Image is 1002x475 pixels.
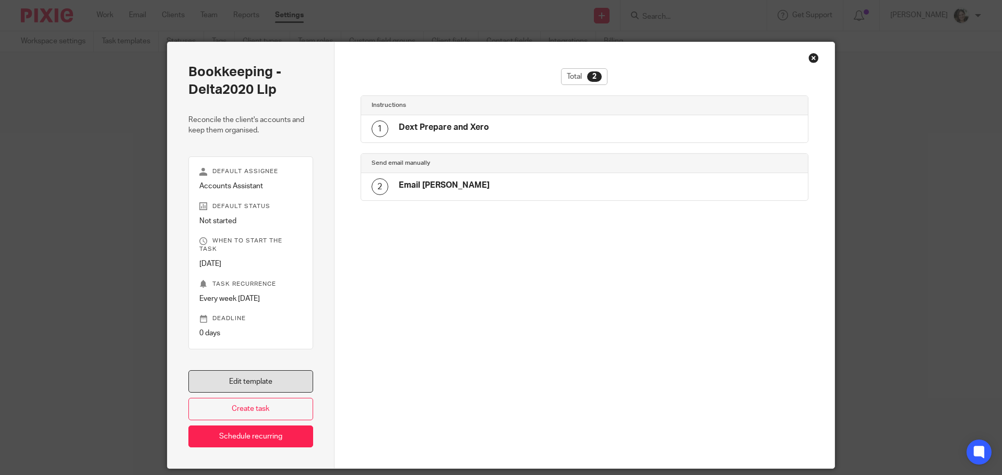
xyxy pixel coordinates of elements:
a: Edit template [188,370,313,393]
p: Not started [199,216,302,226]
div: 2 [587,71,602,82]
p: [DATE] [199,259,302,269]
h4: Instructions [372,101,584,109]
a: Schedule recurring [188,425,313,448]
h2: Bookkeeping - Delta2020 Llp [188,63,313,99]
div: 2 [372,178,388,195]
div: Close this dialog window [808,53,819,63]
p: When to start the task [199,237,302,253]
p: 0 days [199,328,302,338]
p: Accounts Assistant [199,181,302,191]
p: Task recurrence [199,280,302,288]
h4: Dext Prepare and Xero [399,122,489,133]
a: Create task [188,398,313,420]
p: Default status [199,202,302,211]
p: Default assignee [199,167,302,176]
h4: Email [PERSON_NAME] [399,180,490,191]
div: Total [561,68,607,85]
h4: Send email manually [372,159,584,167]
p: Every week [DATE] [199,294,302,304]
p: Reconcile the client's accounts and keep them organised. [188,115,313,136]
div: 1 [372,120,388,137]
p: Deadline [199,314,302,323]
